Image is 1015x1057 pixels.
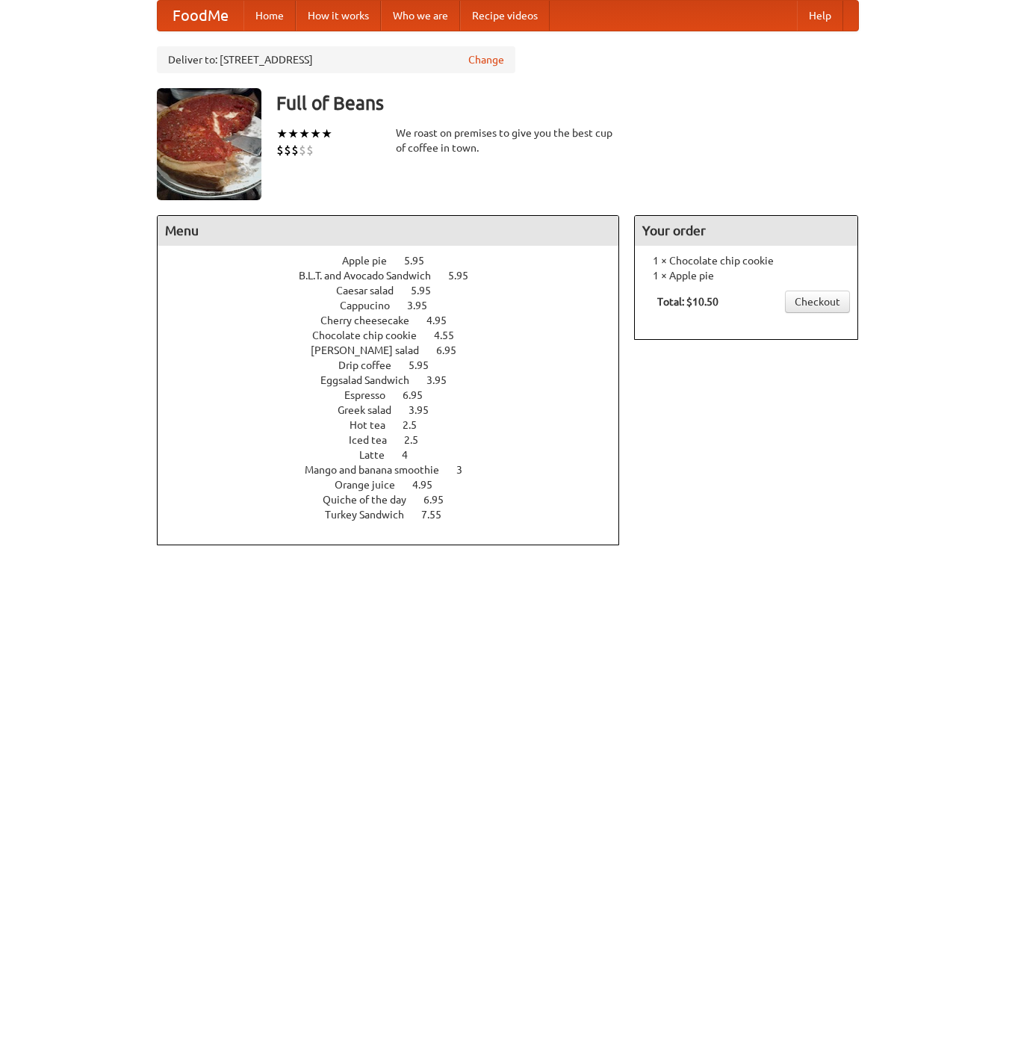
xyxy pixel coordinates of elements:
[276,142,284,158] li: $
[320,314,474,326] a: Cherry cheesecake 4.95
[323,494,421,506] span: Quiche of the day
[426,374,462,386] span: 3.95
[157,46,515,73] div: Deliver to: [STREET_ADDRESS]
[635,216,857,246] h4: Your order
[291,142,299,158] li: $
[276,125,288,142] li: ★
[642,253,850,268] li: 1 × Chocolate chip cookie
[412,479,447,491] span: 4.95
[404,434,433,446] span: 2.5
[320,314,424,326] span: Cherry cheesecake
[310,125,321,142] li: ★
[338,359,406,371] span: Drip coffee
[407,300,442,311] span: 3.95
[396,125,620,155] div: We roast on premises to give you the best cup of coffee in town.
[321,125,332,142] li: ★
[350,419,444,431] a: Hot tea 2.5
[157,88,261,200] img: angular.jpg
[404,255,439,267] span: 5.95
[311,344,484,356] a: [PERSON_NAME] salad 6.95
[381,1,460,31] a: Who we are
[276,88,859,118] h3: Full of Beans
[320,374,424,386] span: Eggsalad Sandwich
[359,449,400,461] span: Latte
[448,270,483,282] span: 5.95
[423,494,459,506] span: 6.95
[299,125,310,142] li: ★
[409,359,444,371] span: 5.95
[460,1,550,31] a: Recipe videos
[436,344,471,356] span: 6.95
[403,419,432,431] span: 2.5
[312,329,482,341] a: Chocolate chip cookie 4.55
[344,389,400,401] span: Espresso
[305,464,454,476] span: Mango and banana smoothie
[409,404,444,416] span: 3.95
[338,359,456,371] a: Drip coffee 5.95
[306,142,314,158] li: $
[312,329,432,341] span: Chocolate chip cookie
[340,300,405,311] span: Cappucino
[403,389,438,401] span: 6.95
[456,464,477,476] span: 3
[342,255,402,267] span: Apple pie
[335,479,410,491] span: Orange juice
[411,285,446,297] span: 5.95
[338,404,456,416] a: Greek salad 3.95
[349,434,402,446] span: Iced tea
[350,419,400,431] span: Hot tea
[434,329,469,341] span: 4.55
[299,270,446,282] span: B.L.T. and Avocado Sandwich
[320,374,474,386] a: Eggsalad Sandwich 3.95
[426,314,462,326] span: 4.95
[323,494,471,506] a: Quiche of the day 6.95
[421,509,456,521] span: 7.55
[299,142,306,158] li: $
[344,389,450,401] a: Espresso 6.95
[349,434,446,446] a: Iced tea 2.5
[335,479,460,491] a: Orange juice 4.95
[797,1,843,31] a: Help
[657,296,718,308] b: Total: $10.50
[468,52,504,67] a: Change
[158,1,243,31] a: FoodMe
[243,1,296,31] a: Home
[336,285,459,297] a: Caesar salad 5.95
[296,1,381,31] a: How it works
[342,255,452,267] a: Apple pie 5.95
[325,509,469,521] a: Turkey Sandwich 7.55
[299,270,496,282] a: B.L.T. and Avocado Sandwich 5.95
[325,509,419,521] span: Turkey Sandwich
[359,449,435,461] a: Latte 4
[340,300,455,311] a: Cappucino 3.95
[305,464,490,476] a: Mango and banana smoothie 3
[284,142,291,158] li: $
[158,216,619,246] h4: Menu
[338,404,406,416] span: Greek salad
[402,449,423,461] span: 4
[642,268,850,283] li: 1 × Apple pie
[311,344,434,356] span: [PERSON_NAME] salad
[336,285,409,297] span: Caesar salad
[785,291,850,313] a: Checkout
[288,125,299,142] li: ★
